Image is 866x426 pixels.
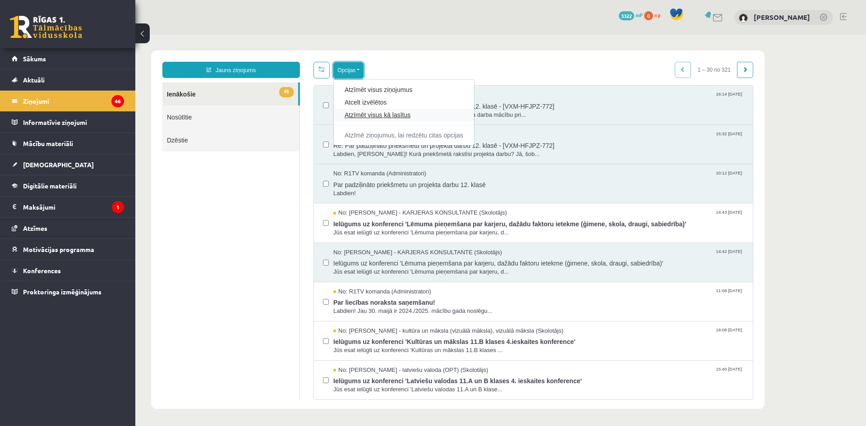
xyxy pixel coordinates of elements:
a: Ziņojumi46 [12,91,124,111]
span: Ielūgums uz konferenci 'Lēmuma pieņemšana par karjeru, dažādu faktoru ietekme (ģimene, skola, dra... [198,222,608,233]
span: No: [PERSON_NAME] - latviešu valoda (OPT) (Skolotājs) [198,331,353,340]
span: Labdien! [198,155,608,163]
span: 11:08 [DATE] [579,253,608,260]
span: Jūs esat ielūgti uz konferenci 'Lēmuma pieņemšana par karjeru, d... [198,194,608,202]
span: 16:14 [DATE] [579,56,608,63]
a: No: R1TV komanda (Administratori) 16:14 [DATE] Re: Par padziļināto priekšmetu un projekta darbu 1... [198,56,608,84]
a: No: [PERSON_NAME] - KARJERAS KONSULTANTE (Skolotājs) 14:43 [DATE] Ielūgums uz konferenci 'Lēmuma ... [198,174,608,202]
span: Ielūgums uz konferenci 'Lēmuma pieņemšana par karjeru, dažādu faktoru ietekme (ģimene, skola, dra... [198,183,608,194]
a: No: R1TV komanda (Administratori) 15:32 [DATE] Re: Par padziļināto priekšmetu un projekta darbu 1... [198,96,608,124]
a: Jauns ziņojums [27,27,165,43]
legend: Maksājumi [23,197,124,217]
a: Rīgas 1. Tālmācības vidusskola [10,16,82,38]
a: Atzīmēt visus ziņojumus [209,50,328,60]
span: No: R1TV komanda (Administratori) [198,135,291,143]
a: 0 xp [644,11,665,18]
i: 1 [112,201,124,213]
span: 3322 [619,11,634,20]
span: Re: Par padziļināto priekšmetu un projekta darbu 12. klasē - [VXM-HFJPZ-772] [198,65,608,76]
a: No: R1TV komanda (Administratori) 11:08 [DATE] Par liecības noraksta saņemšanu! Labdien! Jau 30. ... [198,253,608,281]
img: Sigurds Kozlovskis [739,14,748,23]
span: 1 – 30 no 321 [556,27,602,43]
span: Aktuāli [23,76,45,84]
span: [DEMOGRAPHIC_DATA] [23,160,94,169]
span: 15:40 [DATE] [579,331,608,338]
a: Proktoringa izmēģinājums [12,281,124,302]
span: Jūs esat ielūgti uz konferenci 'Lēmuma pieņemšana par karjeru, d... [198,233,608,242]
div: Opcijas [198,45,339,111]
a: No: [PERSON_NAME] - kultūra un māksla (vizuālā māksla), vizuālā māksla (Skolotājs) 18:08 [DATE] I... [198,292,608,320]
span: Jūs esat ielūgti uz konferenci 'Latviešu valodas 11.A un B klase... [198,351,608,359]
span: mP [636,11,643,18]
a: Nosūtītie [27,71,164,94]
span: Sākums [23,55,46,63]
span: No: [PERSON_NAME] - KARJERAS KONSULTANTE (Skolotājs) [198,174,372,183]
a: Atzīmes [12,218,124,238]
a: [PERSON_NAME] [754,13,810,22]
a: 3322 mP [619,11,643,18]
span: No: R1TV komanda (Administratori) [198,253,296,261]
span: Jūs esat ielūgti uz konferenci 'Kultūras un mākslas 11.B klases ... [198,311,608,320]
span: Re: Par padziļināto priekšmetu un projekta darbu 12. klasē - [VXM-HFJPZ-772] [198,104,608,115]
a: Mācību materiāli [12,133,124,154]
a: Atcelt izvēlētos [209,63,328,72]
i: 46 [111,95,124,107]
span: No: [PERSON_NAME] - kultūra un māksla (vizuālā māksla), vizuālā māksla (Skolotājs) [198,292,428,301]
a: [DEMOGRAPHIC_DATA] [12,154,124,175]
span: Par liecības noraksta saņemšanu! [198,261,608,272]
button: Opcijas [198,27,228,44]
span: Labdien! Jau 30. maijā ir 2024./2025. mācību gada noslēgu... [198,272,608,281]
span: 46 [144,52,158,63]
span: Labdien, [PERSON_NAME]! Paldies par ziņu! Projekta darba mācību pri... [198,76,608,85]
a: Sākums [12,48,124,69]
a: Dzēstie [27,94,164,117]
span: Ielūgums uz konferenci 'Kultūras un mākslas 11.B klases 4.ieskaites konference' [198,300,608,311]
legend: Informatīvie ziņojumi [23,112,124,133]
a: Atzīmēt visus kā lasītus [209,76,328,85]
span: 15:32 [DATE] [579,96,608,102]
span: 10:12 [DATE] [579,135,608,142]
a: No: [PERSON_NAME] - latviešu valoda (OPT) (Skolotājs) 15:40 [DATE] Ielūgums uz konferenci 'Latvie... [198,331,608,359]
span: Labdien, [PERSON_NAME]! Kurā priekšmetā rakstīsi projekta darbu? Jā, šob... [198,115,608,124]
a: Aktuāli [12,69,124,90]
span: No: [PERSON_NAME] - KARJERAS KONSULTANTE (Skolotājs) [198,214,367,222]
span: Atzīmes [23,224,47,232]
span: xp [654,11,660,18]
a: No: R1TV komanda (Administratori) 10:12 [DATE] Par padziļināto priekšmetu un projekta darbu 12. k... [198,135,608,163]
span: 18:08 [DATE] [579,292,608,299]
span: 0 [644,11,653,20]
span: 14:43 [DATE] [579,174,608,181]
a: Informatīvie ziņojumi [12,112,124,133]
a: Atzīmē ziņojumus, lai redzētu citas opcijas [209,96,328,105]
span: Digitālie materiāli [23,182,77,190]
legend: Ziņojumi [23,91,124,111]
span: Proktoringa izmēģinājums [23,288,101,296]
span: Par padziļināto priekšmetu un projekta darbu 12. klasē [198,143,608,155]
a: Konferences [12,260,124,281]
span: Motivācijas programma [23,245,94,253]
span: Konferences [23,266,61,275]
a: Motivācijas programma [12,239,124,260]
span: 14:42 [DATE] [579,214,608,220]
a: No: [PERSON_NAME] - KARJERAS KONSULTANTE (Skolotājs) 14:42 [DATE] Ielūgums uz konferenci 'Lēmuma ... [198,214,608,242]
a: 46Ienākošie [27,48,163,71]
span: Mācību materiāli [23,139,73,147]
span: Ielūgums uz konferenci 'Latviešu valodas 11.A un B klases 4. ieskaites konference' [198,339,608,351]
a: Digitālie materiāli [12,175,124,196]
a: Maksājumi1 [12,197,124,217]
